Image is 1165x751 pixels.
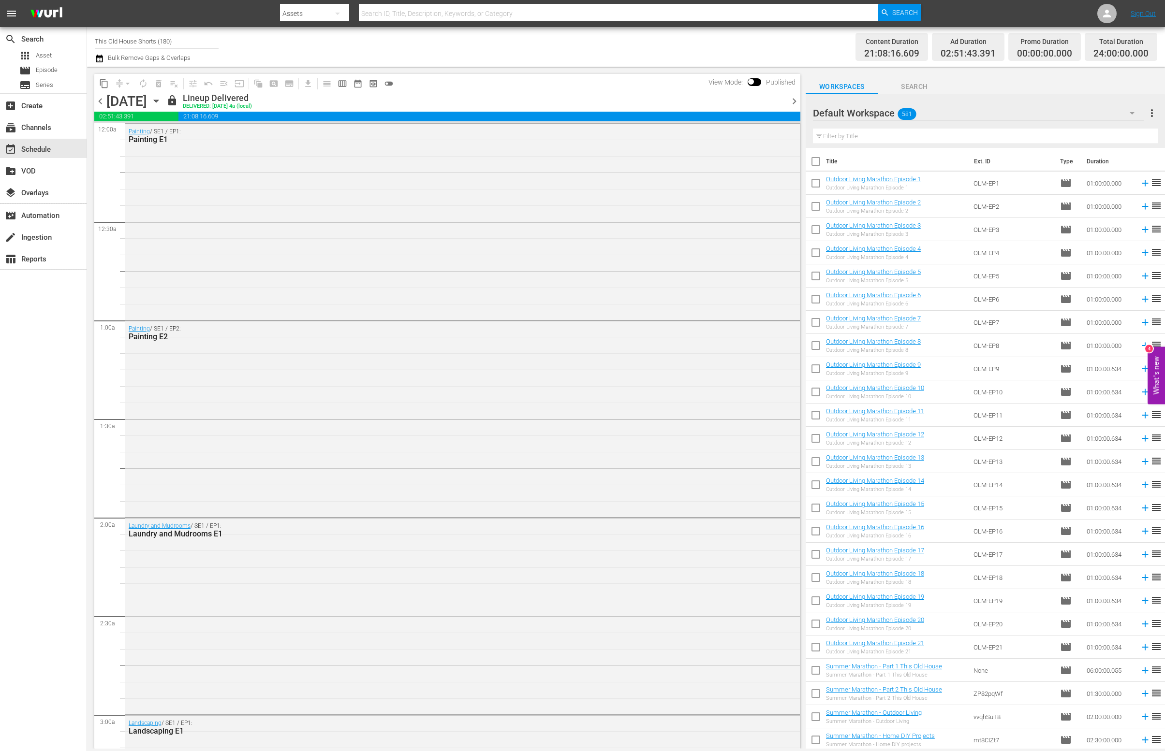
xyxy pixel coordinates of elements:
[350,76,366,91] span: Month Calendar View
[129,325,150,332] a: Painting
[826,556,924,562] div: Outdoor Living Marathon Episode 17
[129,720,742,736] div: / SE1 / EP1:
[1083,682,1136,705] td: 01:30:00.000
[826,686,942,693] a: Summer Marathon - Part 2 This Old House
[5,100,16,112] span: Create
[826,393,924,400] div: Outdoor Living Marathon Episode 10
[5,253,16,265] span: Reports
[1093,48,1149,59] span: 24:00:00.000
[970,427,1056,450] td: OLM-EP12
[1140,247,1150,258] svg: Add to Schedule
[826,695,942,701] div: Summer Marathon - Part 2 This Old House
[1140,294,1150,304] svg: Add to Schedule
[1083,288,1136,311] td: 01:00:00.000
[1140,317,1150,328] svg: Add to Schedule
[338,79,347,88] span: calendar_view_week_outlined
[970,705,1056,728] td: vvqhSuT8
[878,4,921,21] button: Search
[1150,316,1162,328] span: reorder
[970,520,1056,543] td: OLM-EP16
[1083,705,1136,728] td: 02:00:00.000
[182,74,201,93] span: Customize Events
[1060,641,1072,653] span: Episode
[1150,641,1162,652] span: reorder
[183,93,252,103] div: Lineup Delivered
[151,76,166,91] span: Select an event to delete
[1017,48,1072,59] span: 00:00:00.000
[129,325,742,341] div: / SE1 / EP2:
[1140,503,1150,513] svg: Add to Schedule
[1140,526,1150,536] svg: Add to Schedule
[1083,496,1136,520] td: 01:00:00.634
[1140,619,1150,629] svg: Add to Schedule
[1140,201,1150,212] svg: Add to Schedule
[826,175,921,183] a: Outdoor Living Marathon Episode 1
[99,79,109,88] span: content_copy
[5,187,16,199] span: Overlays
[970,264,1056,288] td: OLM-EP5
[5,210,16,221] span: Automation
[826,593,924,600] a: Outdoor Living Marathon Episode 19
[384,79,394,88] span: toggle_off
[826,579,924,585] div: Outdoor Living Marathon Episode 18
[129,726,742,736] div: Landscaping E1
[1083,334,1136,357] td: 01:00:00.000
[1140,595,1150,606] svg: Add to Schedule
[1140,549,1150,560] svg: Add to Schedule
[826,718,922,724] div: Summer Marathon - Outdoor Living
[129,128,742,144] div: / SE1 / EP1:
[1060,386,1072,398] span: Episode
[335,76,350,91] span: Week Calendar View
[826,741,935,748] div: Summer Marathon - Home DIY projects
[826,570,924,577] a: Outdoor Living Marathon Episode 18
[1150,409,1162,420] span: reorder
[1083,473,1136,496] td: 01:00:00.634
[1054,148,1081,175] th: Type
[748,78,754,85] span: Toggle to switch from Published to Draft view.
[826,407,924,415] a: Outdoor Living Marathon Episode 11
[1060,363,1072,375] span: Episode
[129,522,191,529] a: Laundry and Mudrooms
[970,450,1056,473] td: OLM-EP13
[1060,247,1072,259] span: Episode
[1083,218,1136,241] td: 01:00:00.000
[826,384,924,391] a: Outdoor Living Marathon Episode 10
[1131,10,1156,17] a: Sign Out
[1140,456,1150,467] svg: Add to Schedule
[1060,664,1072,676] span: Episode
[1150,687,1162,699] span: reorder
[1140,665,1150,676] svg: Add to Schedule
[1083,612,1136,635] td: 01:00:00.634
[1083,172,1136,195] td: 01:00:00.000
[826,185,921,191] div: Outdoor Living Marathon Episode 1
[970,612,1056,635] td: OLM-EP20
[1060,549,1072,560] span: Episode
[1140,340,1150,351] svg: Add to Schedule
[1060,270,1072,282] span: Episode
[1060,479,1072,491] span: Episode
[5,122,16,133] span: Channels
[826,417,924,423] div: Outdoor Living Marathon Episode 11
[970,357,1056,380] td: OLM-EP9
[1150,339,1162,351] span: reorder
[1140,271,1150,281] svg: Add to Schedule
[366,76,381,91] span: View Backup
[826,649,924,655] div: Outdoor Living Marathon Episode 21
[970,473,1056,496] td: OLM-EP14
[970,635,1056,659] td: OLM-EP21
[826,509,924,516] div: Outdoor Living Marathon Episode 15
[1060,595,1072,607] span: Episode
[1060,177,1072,189] span: Episode
[94,95,106,107] span: chevron_left
[129,128,150,135] a: Painting
[1150,270,1162,281] span: reorder
[813,100,1144,127] div: Default Workspace
[1081,148,1139,175] th: Duration
[166,95,178,106] span: lock
[970,566,1056,589] td: OLM-EP18
[1060,201,1072,212] span: Episode
[970,543,1056,566] td: OLM-EP17
[5,144,16,155] span: Schedule
[826,625,924,632] div: Outdoor Living Marathon Episode 20
[1148,347,1165,404] button: Open Feedback Widget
